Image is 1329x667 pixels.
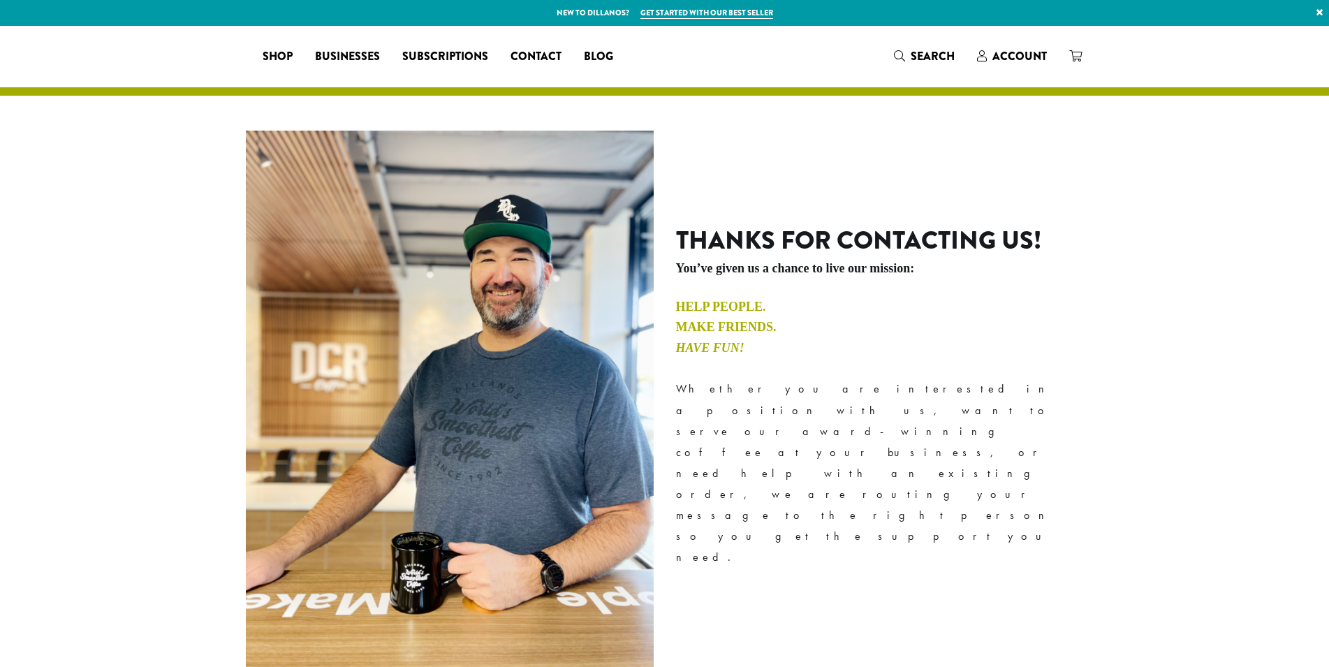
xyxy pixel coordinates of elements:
[315,48,380,66] span: Businesses
[640,7,773,19] a: Get started with our best seller
[992,48,1047,64] span: Account
[911,48,955,64] span: Search
[263,48,293,66] span: Shop
[676,261,1084,277] h5: You’ve given us a chance to live our mission:
[676,320,1084,335] h4: Make Friends.
[511,48,561,66] span: Contact
[676,300,1084,315] h4: Help People.
[584,48,613,66] span: Blog
[402,48,488,66] span: Subscriptions
[676,379,1084,568] p: Whether you are interested in a position with us, want to serve our award-winning coffee at your ...
[676,341,744,355] em: Have Fun!
[883,45,966,68] a: Search
[251,45,304,68] a: Shop
[676,226,1084,256] h2: Thanks for contacting us!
